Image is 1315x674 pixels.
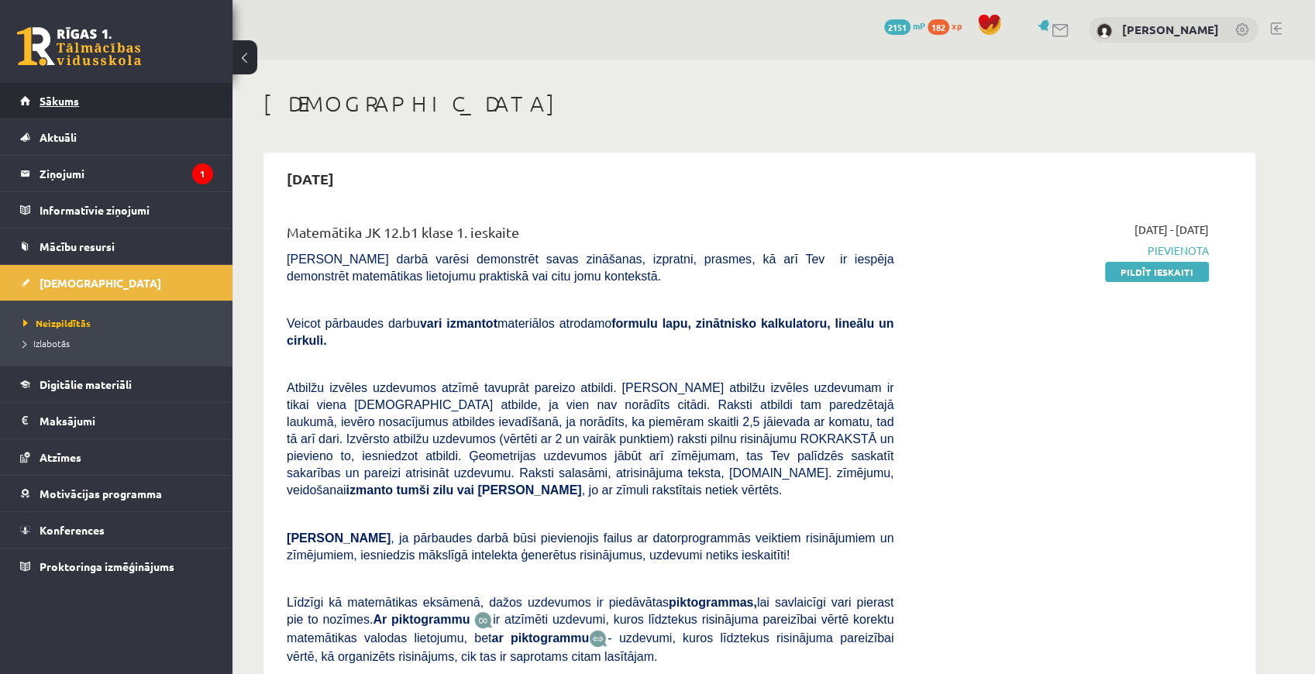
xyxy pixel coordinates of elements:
[1105,262,1209,282] a: Pildīt ieskaiti
[1134,222,1209,238] span: [DATE] - [DATE]
[20,192,213,228] a: Informatīvie ziņojumi
[373,613,470,626] b: Ar piktogrammu
[20,156,213,191] a: Ziņojumi1
[40,450,81,464] span: Atzīmes
[287,222,893,250] div: Matemātika JK 12.b1 klase 1. ieskaite
[928,19,949,35] span: 182
[40,94,79,108] span: Sākums
[396,483,581,497] b: tumši zilu vai [PERSON_NAME]
[20,83,213,119] a: Sākums
[952,19,962,32] span: xp
[40,377,132,391] span: Digitālie materiāli
[20,229,213,264] a: Mācību resursi
[917,242,1209,259] span: Pievienota
[40,130,77,144] span: Aktuāli
[40,403,213,438] legend: Maksājumi
[287,317,893,347] span: Veicot pārbaudes darbu materiālos atrodamo
[40,523,105,537] span: Konferences
[491,631,589,645] b: ar piktogrammu
[192,163,213,184] i: 1
[287,596,893,626] span: Līdzīgi kā matemātikas eksāmenā, dažos uzdevumos ir piedāvātas lai savlaicīgi vari pierast pie to...
[884,19,925,32] a: 2151 mP
[40,487,162,500] span: Motivācijas programma
[40,156,213,191] legend: Ziņojumi
[287,613,893,645] span: ir atzīmēti uzdevumi, kuros līdztekus risinājuma pareizībai vērtē korektu matemātikas valodas lie...
[20,366,213,402] a: Digitālie materiāli
[287,531,893,562] span: , ja pārbaudes darbā būsi pievienojis failus ar datorprogrammās veiktiem risinājumiem un zīmējumi...
[287,253,893,283] span: [PERSON_NAME] darbā varēsi demonstrēt savas zināšanas, izpratni, prasmes, kā arī Tev ir iespēja d...
[40,276,161,290] span: [DEMOGRAPHIC_DATA]
[20,119,213,155] a: Aktuāli
[271,160,349,197] h2: [DATE]
[474,611,493,629] img: JfuEzvunn4EvwAAAAASUVORK5CYII=
[913,19,925,32] span: mP
[884,19,911,35] span: 2151
[40,239,115,253] span: Mācību resursi
[263,91,1255,117] h1: [DEMOGRAPHIC_DATA]
[40,559,174,573] span: Proktoringa izmēģinājums
[669,596,757,609] b: piktogrammas,
[287,531,391,545] span: [PERSON_NAME]
[20,439,213,475] a: Atzīmes
[20,403,213,438] a: Maksājumi
[23,317,91,329] span: Neizpildītās
[287,317,893,347] b: formulu lapu, zinātnisko kalkulatoru, lineālu un cirkuli.
[420,317,497,330] b: vari izmantot
[928,19,969,32] a: 182 xp
[20,512,213,548] a: Konferences
[20,265,213,301] a: [DEMOGRAPHIC_DATA]
[20,548,213,584] a: Proktoringa izmēģinājums
[1096,23,1112,39] img: Daniella Bergmane
[589,630,608,648] img: wKvN42sLe3LLwAAAABJRU5ErkJggg==
[40,192,213,228] legend: Informatīvie ziņojumi
[287,381,893,497] span: Atbilžu izvēles uzdevumos atzīmē tavuprāt pareizo atbildi. [PERSON_NAME] atbilžu izvēles uzdevuma...
[23,336,217,350] a: Izlabotās
[20,476,213,511] a: Motivācijas programma
[17,27,141,66] a: Rīgas 1. Tālmācības vidusskola
[23,337,70,349] span: Izlabotās
[1122,22,1219,37] a: [PERSON_NAME]
[346,483,393,497] b: izmanto
[23,316,217,330] a: Neizpildītās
